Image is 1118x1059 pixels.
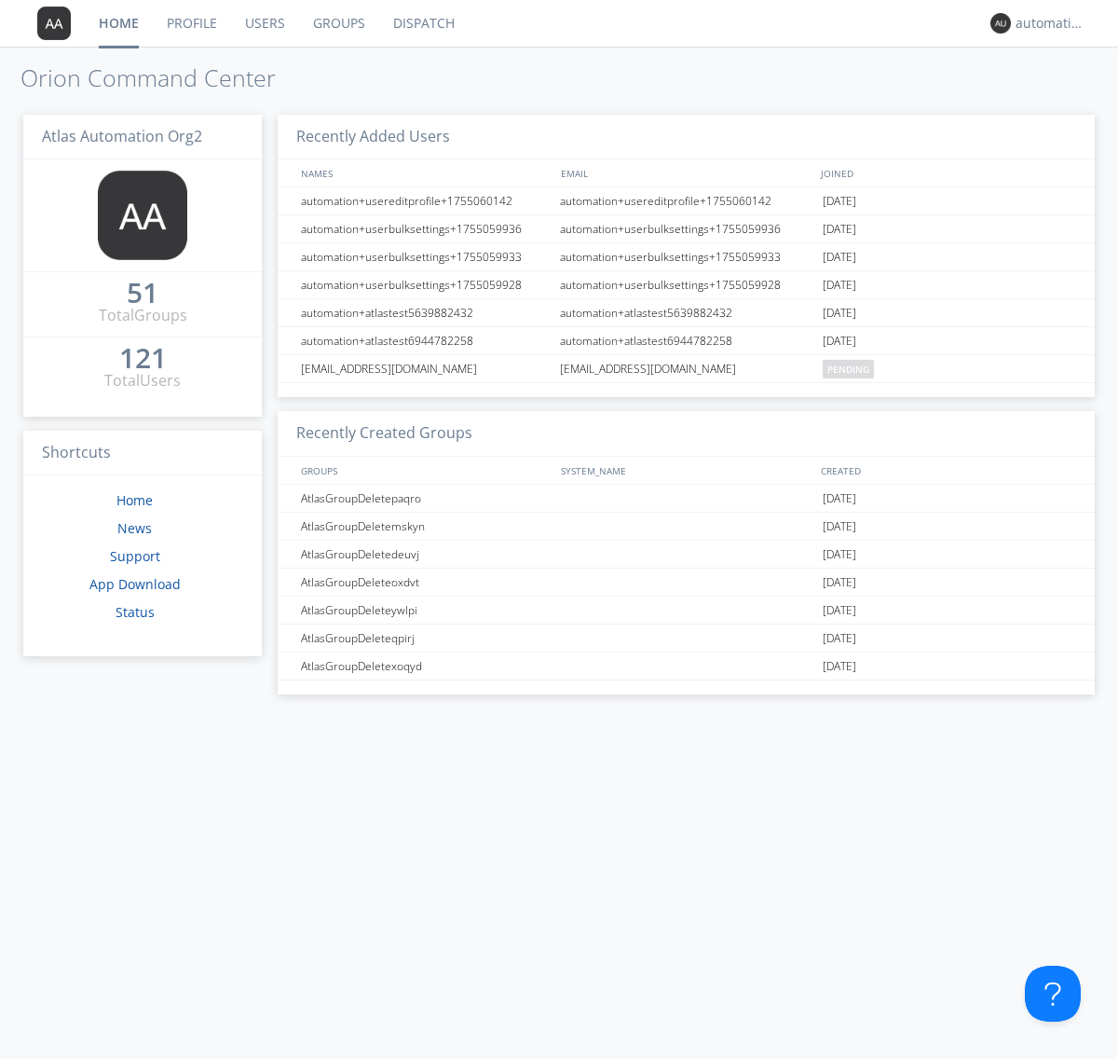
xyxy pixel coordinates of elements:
img: 373638.png [98,171,187,260]
img: 373638.png [990,13,1011,34]
div: NAMES [296,159,552,186]
div: automation+userbulksettings+1755059933 [555,243,818,270]
div: automation+atlastest6944782258 [296,327,554,354]
a: AtlasGroupDeletepaqro[DATE] [278,485,1095,513]
a: AtlasGroupDeletemskyn[DATE] [278,513,1095,541]
a: App Download [89,575,181,593]
span: [DATE] [823,327,856,355]
div: Total Groups [99,305,187,326]
a: AtlasGroupDeleteqpirj[DATE] [278,625,1095,653]
a: 51 [127,283,158,305]
div: 121 [119,349,167,367]
div: EMAIL [556,159,816,186]
a: automation+atlastest5639882432automation+atlastest5639882432[DATE] [278,299,1095,327]
a: Support [110,547,160,565]
span: [DATE] [823,243,856,271]
span: [DATE] [823,485,856,513]
a: AtlasGroupDeleteoxdvt[DATE] [278,569,1095,597]
span: [DATE] [823,271,856,299]
span: pending [823,360,874,378]
a: automation+usereditprofile+1755060142automation+usereditprofile+1755060142[DATE] [278,187,1095,215]
h3: Recently Added Users [278,115,1095,160]
div: CREATED [816,457,1077,484]
a: [EMAIL_ADDRESS][DOMAIN_NAME][EMAIL_ADDRESS][DOMAIN_NAME]pending [278,355,1095,383]
div: [EMAIL_ADDRESS][DOMAIN_NAME] [296,355,554,382]
div: SYSTEM_NAME [556,457,816,484]
span: [DATE] [823,597,856,625]
div: automation+userbulksettings+1755059928 [555,271,818,298]
div: automation+atlas0033+org2 [1016,14,1085,33]
div: automation+atlastest5639882432 [555,299,818,326]
h3: Shortcuts [23,431,262,476]
div: automation+usereditprofile+1755060142 [555,187,818,214]
a: AtlasGroupDeleteywlpi[DATE] [278,597,1095,625]
div: AtlasGroupDeleteoxdvt [296,569,554,596]
img: 373638.png [37,7,71,40]
span: [DATE] [823,299,856,327]
a: Status [116,603,155,621]
span: [DATE] [823,187,856,215]
h3: Recently Created Groups [278,411,1095,457]
div: automation+userbulksettings+1755059928 [296,271,554,298]
div: AtlasGroupDeletedeuvj [296,541,554,568]
span: [DATE] [823,569,856,597]
div: Total Users [104,370,181,392]
a: 121 [119,349,167,370]
a: automation+userbulksettings+1755059933automation+userbulksettings+1755059933[DATE] [278,243,1095,271]
a: AtlasGroupDeletedeuvj[DATE] [278,541,1095,569]
a: News [117,519,152,537]
div: GROUPS [296,457,552,484]
span: [DATE] [823,215,856,243]
span: [DATE] [823,541,856,569]
div: JOINED [816,159,1077,186]
div: AtlasGroupDeletepaqro [296,485,554,512]
div: 51 [127,283,158,302]
div: automation+atlastest5639882432 [296,299,554,326]
iframe: Toggle Customer Support [1025,966,1081,1022]
div: [EMAIL_ADDRESS][DOMAIN_NAME] [555,355,818,382]
a: automation+userbulksettings+1755059928automation+userbulksettings+1755059928[DATE] [278,271,1095,299]
a: AtlasGroupDeletexoqyd[DATE] [278,653,1095,681]
div: AtlasGroupDeleteywlpi [296,597,554,624]
a: automation+userbulksettings+1755059936automation+userbulksettings+1755059936[DATE] [278,215,1095,243]
div: AtlasGroupDeletexoqyd [296,653,554,680]
div: automation+userbulksettings+1755059936 [296,215,554,242]
div: automation+userbulksettings+1755059933 [296,243,554,270]
span: [DATE] [823,625,856,653]
span: [DATE] [823,653,856,681]
div: automation+usereditprofile+1755060142 [296,187,554,214]
span: [DATE] [823,513,856,541]
a: automation+atlastest6944782258automation+atlastest6944782258[DATE] [278,327,1095,355]
span: Atlas Automation Org2 [42,126,202,146]
div: AtlasGroupDeletemskyn [296,513,554,540]
div: automation+atlastest6944782258 [555,327,818,354]
div: AtlasGroupDeleteqpirj [296,625,554,652]
a: Home [116,491,153,509]
div: automation+userbulksettings+1755059936 [555,215,818,242]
